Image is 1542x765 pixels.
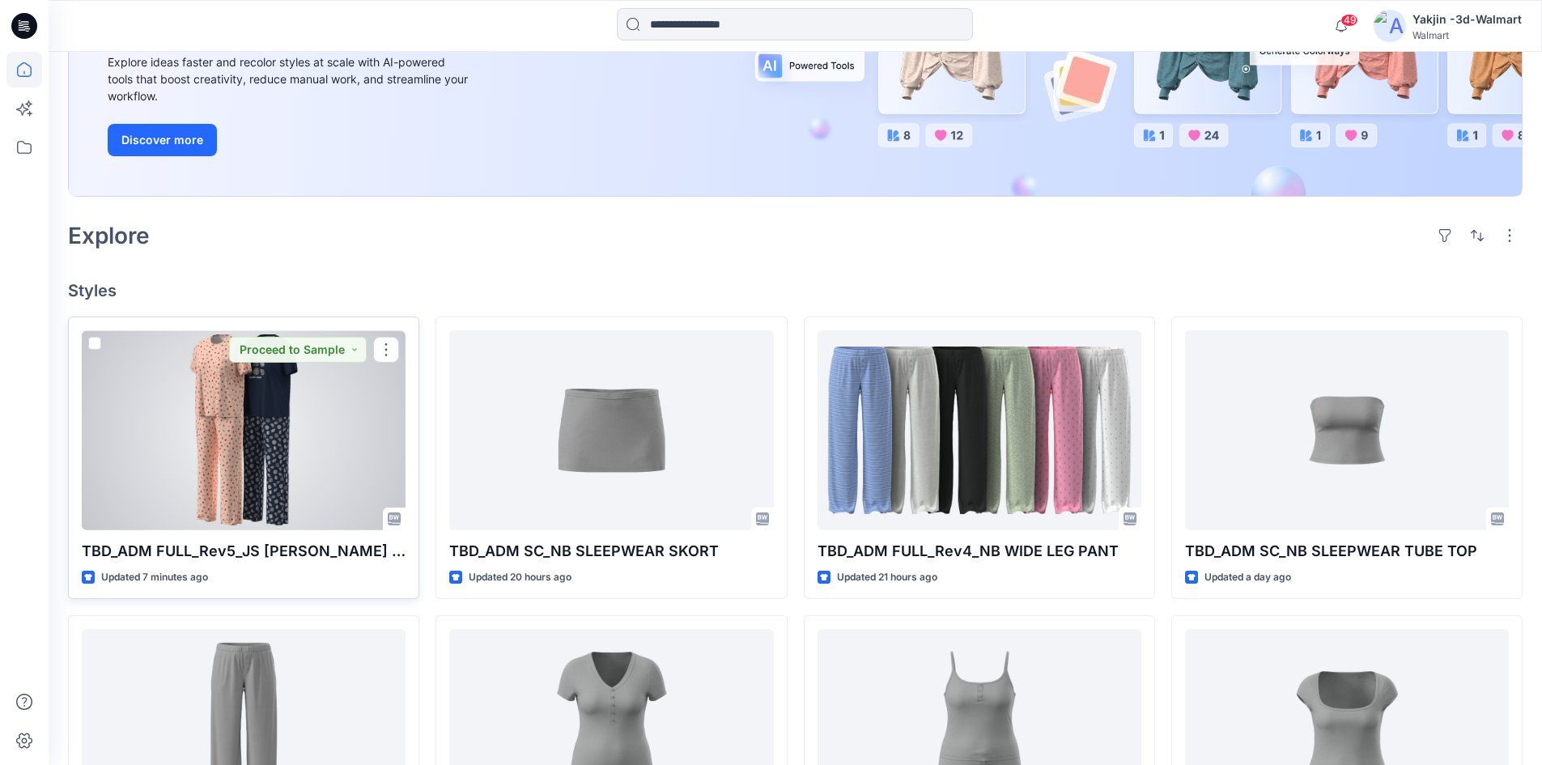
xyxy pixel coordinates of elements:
[108,124,472,156] a: Discover more
[68,281,1523,300] h4: Styles
[82,330,406,530] a: TBD_ADM FULL_Rev5_JS OPP PJ SET
[1412,10,1522,29] div: Yakjin -3d-Walmart
[1204,569,1291,586] p: Updated a day ago
[101,569,208,586] p: Updated 7 minutes ago
[82,540,406,563] p: TBD_ADM FULL_Rev5_JS [PERSON_NAME] SET
[108,124,217,156] button: Discover more
[449,330,773,530] a: TBD_ADM SC_NB SLEEPWEAR SKORT
[1185,330,1509,530] a: TBD_ADM SC_NB SLEEPWEAR TUBE TOP
[449,540,773,563] p: TBD_ADM SC_NB SLEEPWEAR SKORT
[469,569,571,586] p: Updated 20 hours ago
[818,330,1141,530] a: TBD_ADM FULL_Rev4_NB WIDE LEG PANT
[1340,14,1358,27] span: 49
[1412,29,1522,41] div: Walmart
[1374,10,1406,42] img: avatar
[68,223,150,249] h2: Explore
[818,540,1141,563] p: TBD_ADM FULL_Rev4_NB WIDE LEG PANT
[1185,540,1509,563] p: TBD_ADM SC_NB SLEEPWEAR TUBE TOP
[108,53,472,104] div: Explore ideas faster and recolor styles at scale with AI-powered tools that boost creativity, red...
[837,569,937,586] p: Updated 21 hours ago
